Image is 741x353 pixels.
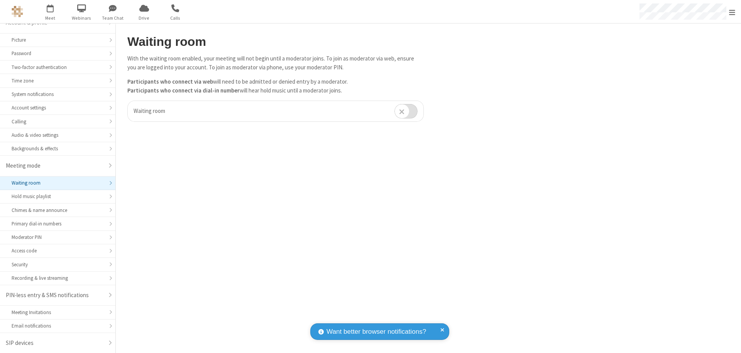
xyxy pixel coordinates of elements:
div: Backgrounds & effects [12,145,104,152]
div: Recording & live streaming [12,274,104,282]
div: Security [12,261,104,268]
b: Participants who connect via web [127,78,213,85]
div: Picture [12,36,104,44]
div: Access code [12,247,104,254]
iframe: Chat [722,333,735,348]
div: SIP devices [6,339,104,348]
div: Primary dial-in numbers [12,220,104,227]
span: Waiting room [134,107,165,114]
div: Meeting mode [6,161,104,170]
span: Team Chat [98,15,127,22]
p: will need to be admitted or denied entry by a moderator. will hear hold music until a moderator j... [127,77,424,95]
div: Waiting room [12,179,104,187]
div: Moderator PIN [12,234,104,241]
span: Calls [161,15,190,22]
div: Chimes & name announce [12,207,104,214]
span: Meet [36,15,65,22]
span: Drive [130,15,159,22]
div: System notifications [12,91,104,98]
div: Account settings [12,104,104,111]
div: PIN-less entry & SMS notifications [6,291,104,300]
div: Time zone [12,77,104,84]
div: Email notifications [12,322,104,329]
p: With the waiting room enabled, your meeting will not begin until a moderator joins. To join as mo... [127,54,424,72]
div: Audio & video settings [12,131,104,139]
img: QA Selenium DO NOT DELETE OR CHANGE [12,6,23,17]
div: Two-factor authentication [12,64,104,71]
div: Meeting Invitations [12,309,104,316]
div: Password [12,50,104,57]
b: Participants who connect via dial-in number [127,87,240,94]
span: Want better browser notifications? [327,327,426,337]
div: Hold music playlist [12,193,104,200]
h2: Waiting room [127,35,424,49]
div: Calling [12,118,104,125]
span: Webinars [67,15,96,22]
